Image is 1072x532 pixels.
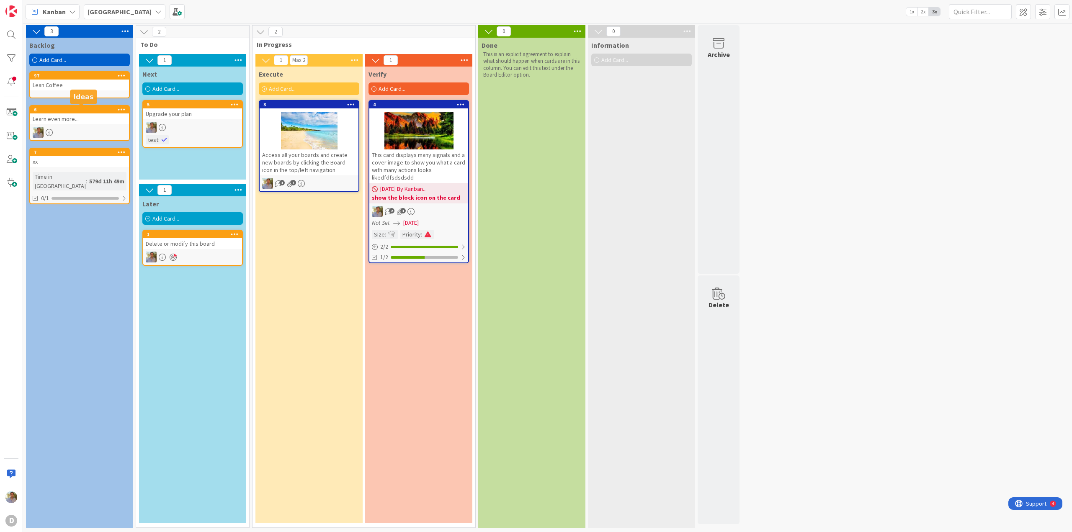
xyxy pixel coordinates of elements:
[43,7,66,17] span: Kanban
[146,252,157,262] img: KZ
[372,230,385,239] div: Size
[29,41,55,49] span: Backlog
[380,242,388,251] span: 2 / 2
[369,149,468,183] div: This card displays many signals and a cover image to show you what a card with many actions looks...
[29,148,130,204] a: 7xxTime in [GEOGRAPHIC_DATA]:579d 11h 49m0/1
[403,218,419,227] span: [DATE]
[30,106,129,124] div: 6Learn even more...
[34,107,129,113] div: 6
[260,101,358,175] div: 3Access all your boards and create new boards by clicking the Board icon in the top/left navigation
[372,219,390,226] i: Not Set
[260,178,358,189] div: KZ
[30,80,129,90] div: Lean Coffee
[30,113,129,124] div: Learn even more...
[259,100,359,192] a: 3Access all your boards and create new boards by clicking the Board icon in the top/left navigati...
[143,101,242,108] div: 5
[30,149,129,156] div: 7
[421,230,422,239] span: :
[30,149,129,167] div: 7xx
[262,178,273,189] img: KZ
[34,149,129,155] div: 7
[146,135,158,144] div: test
[400,208,406,213] span: 1
[29,71,130,98] a: 97Lean Coffee
[18,1,38,11] span: Support
[291,180,296,185] span: 1
[30,72,129,90] div: 97Lean Coffee
[143,108,242,119] div: Upgrade your plan
[29,105,130,141] a: 6Learn even more...KZ
[369,101,468,108] div: 4
[260,149,358,175] div: Access all your boards and create new boards by clicking the Board icon in the top/left navigation
[152,215,179,222] span: Add Card...
[369,101,468,183] div: 4This card displays many signals and a cover image to show you what a card with many actions look...
[142,70,157,78] span: Next
[142,200,159,208] span: Later
[906,8,917,16] span: 1x
[143,101,242,119] div: 5Upgrade your plan
[143,238,242,249] div: Delete or modify this board
[87,177,126,186] div: 579d 11h 49m
[268,27,283,37] span: 2
[929,8,940,16] span: 3x
[140,40,239,49] span: To Do
[5,515,17,527] div: D
[34,73,129,79] div: 97
[497,26,511,36] span: 0
[30,106,129,113] div: 6
[274,55,288,65] span: 1
[379,85,405,93] span: Add Card...
[373,102,468,108] div: 4
[33,172,86,190] div: Time in [GEOGRAPHIC_DATA]
[158,135,160,144] span: :
[385,230,386,239] span: :
[86,177,87,186] span: :
[30,127,129,138] div: KZ
[949,4,1012,19] input: Quick Filter...
[482,41,497,49] span: Done
[143,252,242,262] div: KZ
[257,40,465,49] span: In Progress
[292,58,305,62] div: Max 2
[33,127,44,138] img: KZ
[279,180,285,185] span: 1
[142,230,243,266] a: 1Delete or modify this boardKZ
[152,85,179,93] span: Add Card...
[39,56,66,64] span: Add Card...
[606,26,621,36] span: 0
[708,49,730,59] div: Archive
[709,300,729,310] div: Delete
[263,102,358,108] div: 3
[147,102,242,108] div: 5
[380,185,427,193] span: [DATE] By Kanban...
[269,85,296,93] span: Add Card...
[157,55,172,65] span: 1
[143,122,242,133] div: KZ
[917,8,929,16] span: 2x
[146,122,157,133] img: KZ
[372,193,466,202] b: show the block icon on the card
[389,208,394,213] span: 2
[369,206,468,217] div: KZ
[259,70,283,78] span: Execute
[5,5,17,17] img: Visit kanbanzone.com
[368,70,387,78] span: Verify
[152,27,166,37] span: 2
[44,3,46,10] div: 4
[88,8,152,16] b: [GEOGRAPHIC_DATA]
[400,230,421,239] div: Priority
[5,491,17,503] img: KZ
[368,100,469,263] a: 4This card displays many signals and a cover image to show you what a card with many actions look...
[143,231,242,238] div: 1
[601,56,628,64] span: Add Card...
[44,26,59,36] span: 3
[384,55,398,65] span: 1
[483,51,580,78] p: This is an explicit agreement to explain what should happen when cards are in this column. You ca...
[143,231,242,249] div: 1Delete or modify this board
[157,185,172,195] span: 1
[30,156,129,167] div: xx
[380,253,388,262] span: 1/2
[260,101,358,108] div: 3
[142,100,243,148] a: 5Upgrade your planKZtest:
[30,72,129,80] div: 97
